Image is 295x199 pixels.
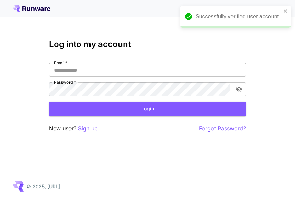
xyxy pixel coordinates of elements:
[78,124,98,133] button: Sign up
[196,12,281,21] div: Successfully verified user account.
[199,124,246,133] button: Forgot Password?
[49,39,246,49] h3: Log into my account
[233,83,245,96] button: toggle password visibility
[283,8,288,14] button: close
[49,124,98,133] p: New user?
[49,102,246,116] button: Login
[54,79,76,85] label: Password
[27,183,60,190] p: © 2025, [URL]
[54,60,67,66] label: Email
